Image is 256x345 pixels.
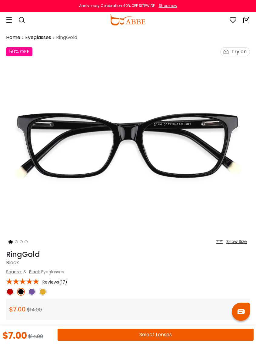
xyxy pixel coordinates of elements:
[109,15,145,25] img: abbeglasses.com
[79,3,155,8] div: Anniversay Celebration 40% OFF SITEWIDE
[42,279,67,285] span: Reviews(17)
[27,306,42,313] span: $14.00
[28,331,43,340] div: $14.00
[2,331,27,340] div: $7.00
[6,44,250,247] img: RingGold Black Acetate Eyeglasses , SpringHinges , UniversalBridgeFit Frames from ABBE Glasses
[6,34,20,41] a: Home
[6,47,32,56] div: 50% OFF
[156,3,177,8] a: Shop now
[238,309,245,314] img: chat
[226,238,247,245] div: Show Size
[231,48,247,56] div: Try on
[22,269,28,275] span: &
[29,269,40,275] a: Black
[25,34,51,41] a: Eyeglasses
[9,305,26,314] span: $7.00
[6,269,21,275] a: Square
[58,329,254,341] button: Select Lenses
[159,3,177,8] div: Shop now
[6,259,19,266] span: Black
[41,269,64,275] span: Eyeglasses
[6,250,250,259] h1: RingGold
[56,34,77,41] span: RingGold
